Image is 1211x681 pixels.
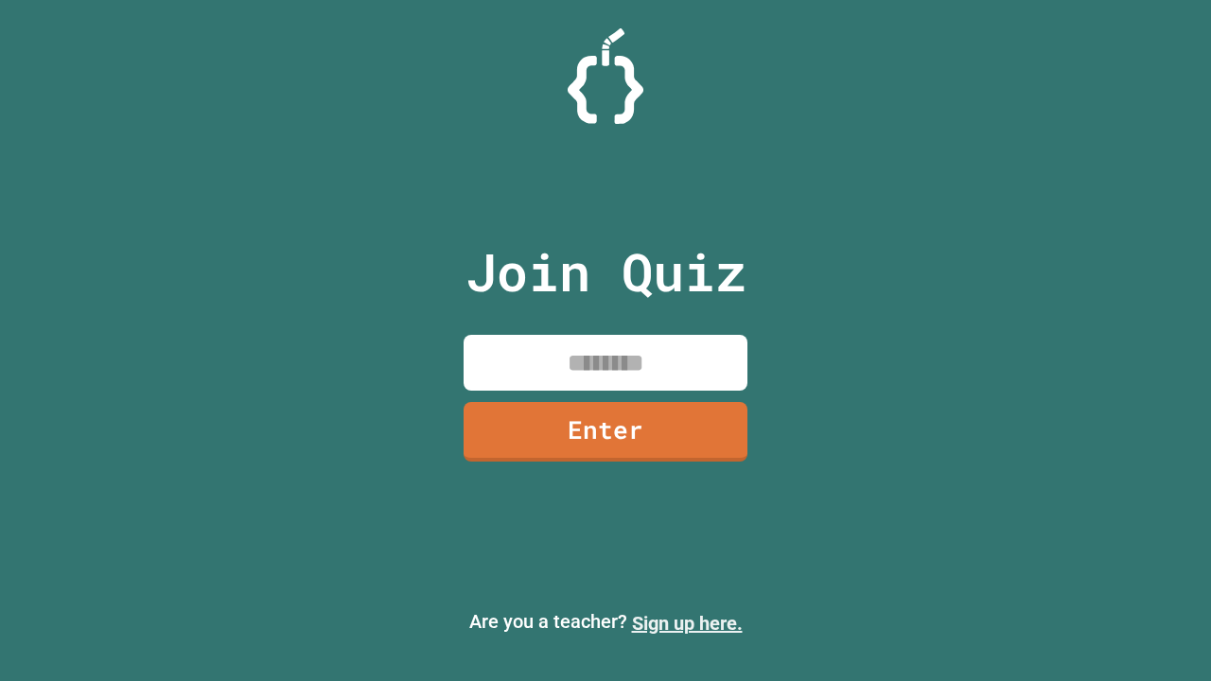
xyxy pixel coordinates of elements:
img: Logo.svg [568,28,643,124]
iframe: chat widget [1054,523,1192,603]
a: Sign up here. [632,612,743,635]
p: Are you a teacher? [15,607,1196,637]
p: Join Quiz [465,233,746,311]
a: Enter [464,402,747,462]
iframe: chat widget [1132,605,1192,662]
